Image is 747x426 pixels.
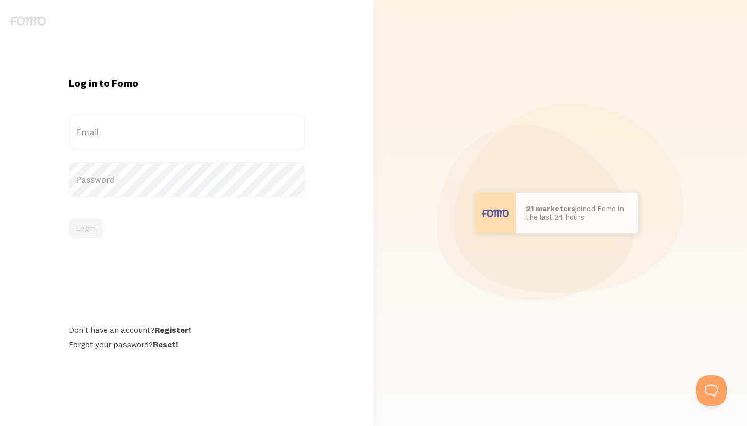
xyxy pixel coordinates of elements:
a: Reset! [153,339,178,349]
a: Register! [154,325,191,335]
b: 21 marketers [526,204,575,214]
label: Email [69,114,305,150]
p: joined Fomo in the last 24 hours [526,205,628,222]
h1: Log in to Fomo [69,77,305,90]
img: User avatar [475,193,516,233]
img: fomo-logo-gray-b99e0e8ada9f9040e2984d0d95b3b12da0074ffd48d1e5cb62ac37fc77b0b268.svg [9,16,46,26]
div: Don't have an account? [69,325,305,335]
label: Password [69,162,305,198]
div: Forgot your password? [69,339,305,349]
iframe: Help Scout Beacon - Open [696,375,727,406]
